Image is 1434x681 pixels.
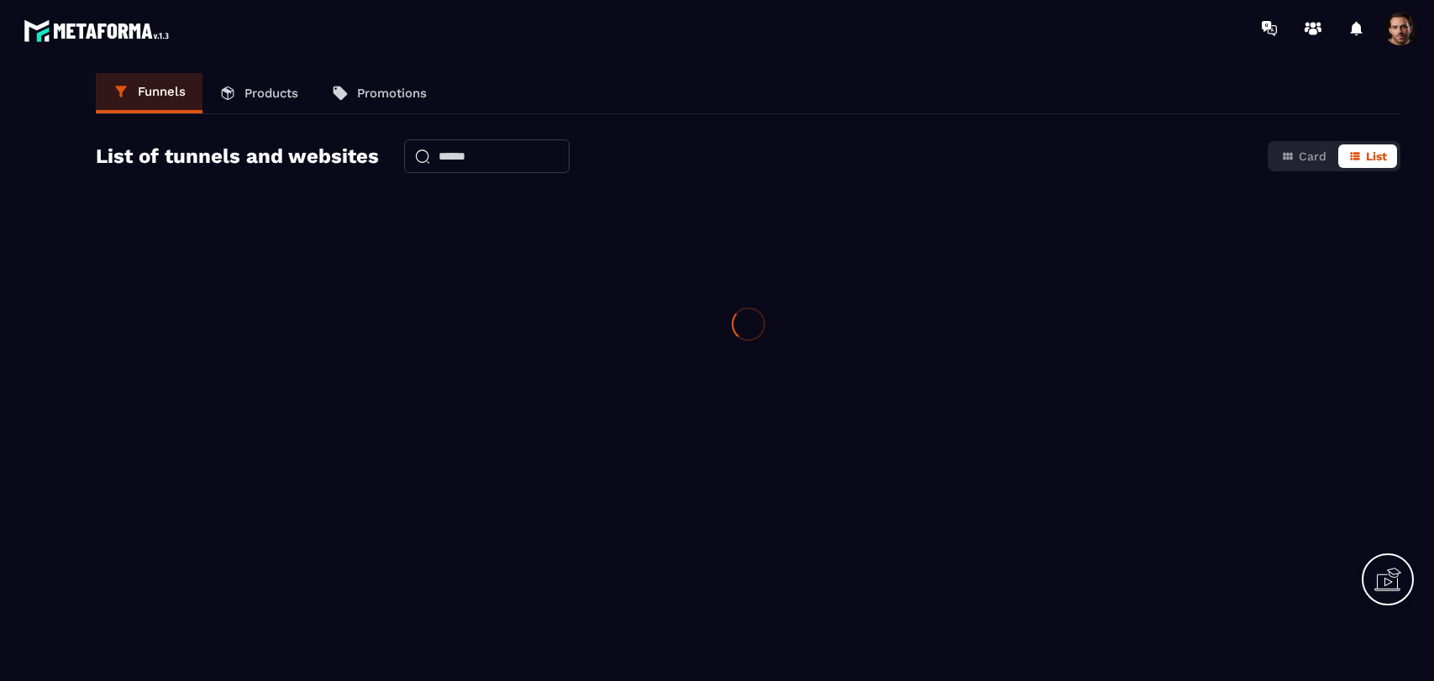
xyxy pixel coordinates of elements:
[1299,149,1326,163] span: Card
[138,84,186,99] p: Funnels
[357,86,427,101] p: Promotions
[244,86,298,101] p: Products
[96,73,202,113] a: Funnels
[202,73,315,113] a: Products
[1338,144,1397,168] button: List
[24,15,175,46] img: logo
[1271,144,1337,168] button: Card
[96,139,379,173] h2: List of tunnels and websites
[1366,149,1387,163] span: List
[315,73,444,113] a: Promotions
